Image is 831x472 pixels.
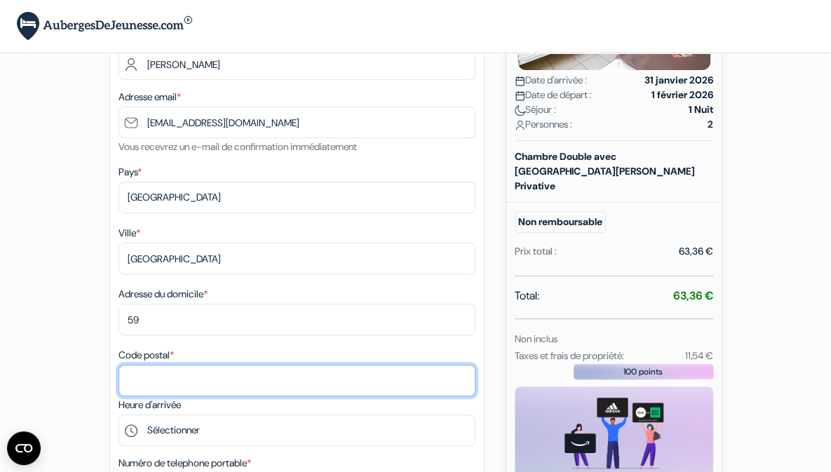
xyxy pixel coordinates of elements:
strong: 2 [708,117,713,132]
span: Séjour : [515,102,556,117]
img: calendar.svg [515,76,525,86]
small: 11,54 € [684,349,712,362]
img: moon.svg [515,105,525,116]
span: Date d'arrivée : [515,73,587,88]
span: Date de départ : [515,88,592,102]
strong: 1 Nuit [689,102,713,117]
img: user_icon.svg [515,120,525,130]
strong: 63,36 € [673,288,713,303]
img: AubergesDeJeunesse.com [17,12,192,41]
label: Ville [119,226,140,241]
div: Prix total : [515,244,557,259]
label: Pays [119,165,142,180]
small: Taxes et frais de propriété: [515,349,624,362]
label: Code postal [119,348,174,363]
small: Vous recevrez un e-mail de confirmation immédiatement [119,140,357,153]
span: 100 points [623,365,663,378]
label: Numéro de telephone portable [119,456,251,471]
strong: 1 février 2026 [651,88,713,102]
label: Heure d'arrivée [119,398,181,412]
small: Non remboursable [515,211,606,233]
button: Ouvrir le widget CMP [7,431,41,465]
b: Chambre Double avec [GEOGRAPHIC_DATA][PERSON_NAME] Privative [515,150,695,192]
div: 63,36 € [679,244,713,259]
span: Personnes : [515,117,572,132]
small: Non inclus [515,332,558,345]
label: Adresse email [119,90,181,104]
label: Adresse du domicile [119,287,208,302]
strong: 31 janvier 2026 [644,73,713,88]
span: Total: [515,288,539,304]
input: Entrer le nom de famille [119,48,475,80]
img: gift_card_hero_new.png [565,398,663,468]
input: Entrer adresse e-mail [119,107,475,138]
img: calendar.svg [515,90,525,101]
